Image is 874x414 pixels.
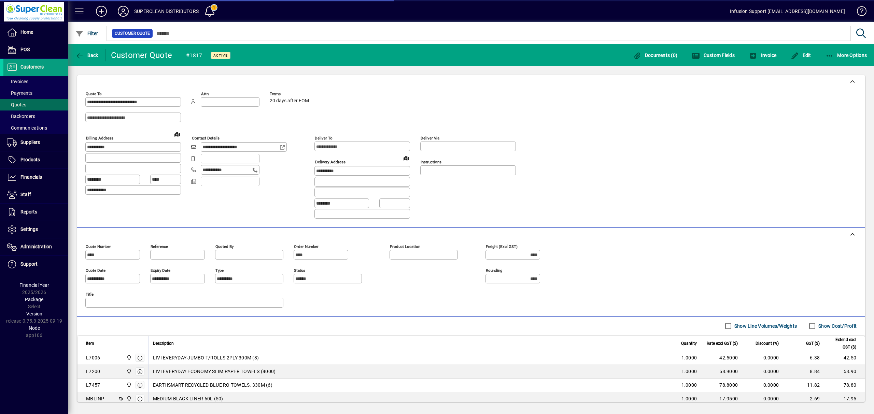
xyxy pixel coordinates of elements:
span: Custom Fields [692,53,735,58]
span: Settings [20,226,38,232]
button: Profile [112,5,134,17]
div: MBLINP [86,395,104,402]
label: Show Cost/Profit [817,323,857,329]
a: View on map [172,129,183,139]
a: Suppliers [3,134,68,151]
mat-label: Type [215,268,224,272]
mat-label: Order number [294,244,319,249]
span: Superclean Distributors [125,354,132,361]
td: 11.82 [783,379,824,392]
span: Terms [270,92,311,96]
span: Discount (%) [756,340,779,347]
a: Administration [3,238,68,255]
div: Customer Quote [111,50,172,61]
a: Products [3,151,68,168]
span: Administration [20,244,52,249]
span: Package [25,297,43,302]
button: More Options [824,49,869,61]
button: Custom Fields [690,49,736,61]
span: Suppliers [20,139,40,145]
span: Documents (0) [633,53,677,58]
td: 0.0000 [742,379,783,392]
td: 58.90 [824,365,865,379]
td: 17.95 [824,392,865,406]
div: 17.9500 [705,395,738,402]
label: Show Line Volumes/Weights [733,323,797,329]
td: 0.0000 [742,365,783,379]
span: Quantity [681,340,697,347]
a: Knowledge Base [852,1,865,24]
button: Invoice [747,49,778,61]
td: 8.84 [783,365,824,379]
a: Financials [3,169,68,186]
mat-label: Quote date [86,268,105,272]
a: Support [3,256,68,273]
mat-label: Status [294,268,305,272]
mat-label: Deliver via [421,136,439,141]
span: POS [20,47,30,52]
span: Backorders [7,114,35,119]
span: Filter [75,31,98,36]
span: Superclean Distributors [125,395,132,402]
span: Superclean Distributors [125,368,132,375]
mat-label: Product location [390,244,420,249]
a: Staff [3,186,68,203]
span: Edit [791,53,811,58]
span: Support [20,261,38,267]
span: Superclean Distributors [125,381,132,389]
mat-label: Deliver To [315,136,333,141]
div: 78.8000 [705,382,738,388]
mat-label: Rounding [486,268,502,272]
button: Documents (0) [631,49,679,61]
div: #1817 [186,50,202,61]
a: View on map [401,152,412,163]
span: Reports [20,209,37,215]
mat-label: Instructions [421,160,441,164]
span: 1.0000 [681,395,697,402]
span: 20 days after EOM [270,98,309,104]
td: 0.0000 [742,392,783,406]
a: Payments [3,87,68,99]
span: Quotes [7,102,26,107]
div: SUPERCLEAN DISTRIBUTORS [134,6,199,17]
a: Home [3,24,68,41]
span: Customer Quote [115,30,150,37]
td: 2.69 [783,392,824,406]
span: Financials [20,174,42,180]
span: GST ($) [806,340,820,347]
td: 0.0000 [742,351,783,365]
td: 78.80 [824,379,865,392]
button: Edit [789,49,813,61]
span: Customers [20,64,44,70]
span: 1.0000 [681,382,697,388]
mat-label: Quote number [86,244,111,249]
span: Staff [20,192,31,197]
span: Invoices [7,79,28,84]
span: Back [75,53,98,58]
div: Infusion Support [EMAIL_ADDRESS][DOMAIN_NAME] [730,6,845,17]
mat-label: Title [86,292,94,296]
mat-label: Quoted by [215,244,234,249]
button: Add [90,5,112,17]
span: Active [213,53,228,58]
mat-label: Quote To [86,91,102,96]
a: Invoices [3,76,68,87]
span: LIVI EVERYDAY ECONOMY SLIM PAPER TOWELS (4000) [153,368,276,375]
a: Backorders [3,110,68,122]
span: Rate excl GST ($) [707,340,738,347]
a: Reports [3,204,68,221]
td: 6.38 [783,351,824,365]
span: More Options [826,53,867,58]
a: Settings [3,221,68,238]
span: Payments [7,90,32,96]
span: Financial Year [19,282,49,288]
span: EARTHSMART RECYCLED BLUE RO TOWELS. 330M (6) [153,382,272,388]
div: L7457 [86,382,100,388]
span: Products [20,157,40,162]
span: Invoice [749,53,776,58]
span: Extend excl GST ($) [828,336,856,351]
span: Node [29,325,40,331]
div: 42.5000 [705,354,738,361]
a: POS [3,41,68,58]
td: 42.50 [824,351,865,365]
